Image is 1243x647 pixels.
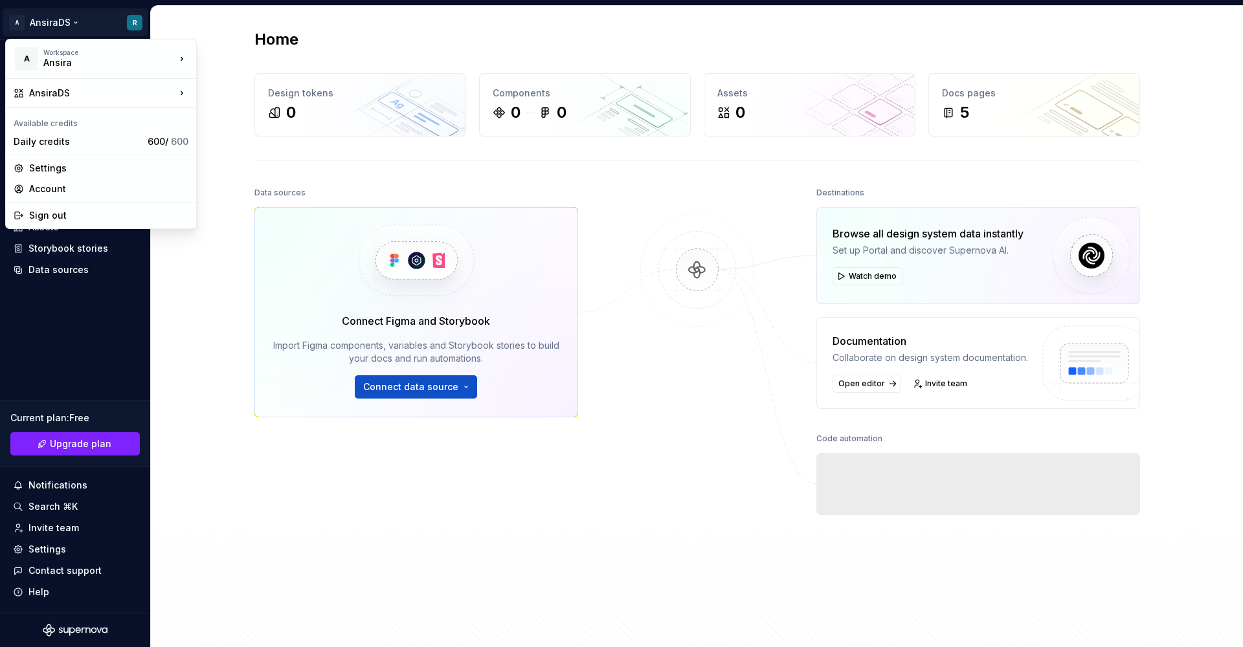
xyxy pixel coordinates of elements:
[29,162,188,175] div: Settings
[171,136,188,147] span: 600
[29,182,188,195] div: Account
[29,87,175,100] div: AnsiraDS
[15,47,38,71] div: A
[14,135,142,148] div: Daily credits
[43,56,153,69] div: Ansira
[43,49,175,56] div: Workspace
[29,209,188,222] div: Sign out
[8,111,194,131] div: Available credits
[148,136,188,147] span: 600 /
